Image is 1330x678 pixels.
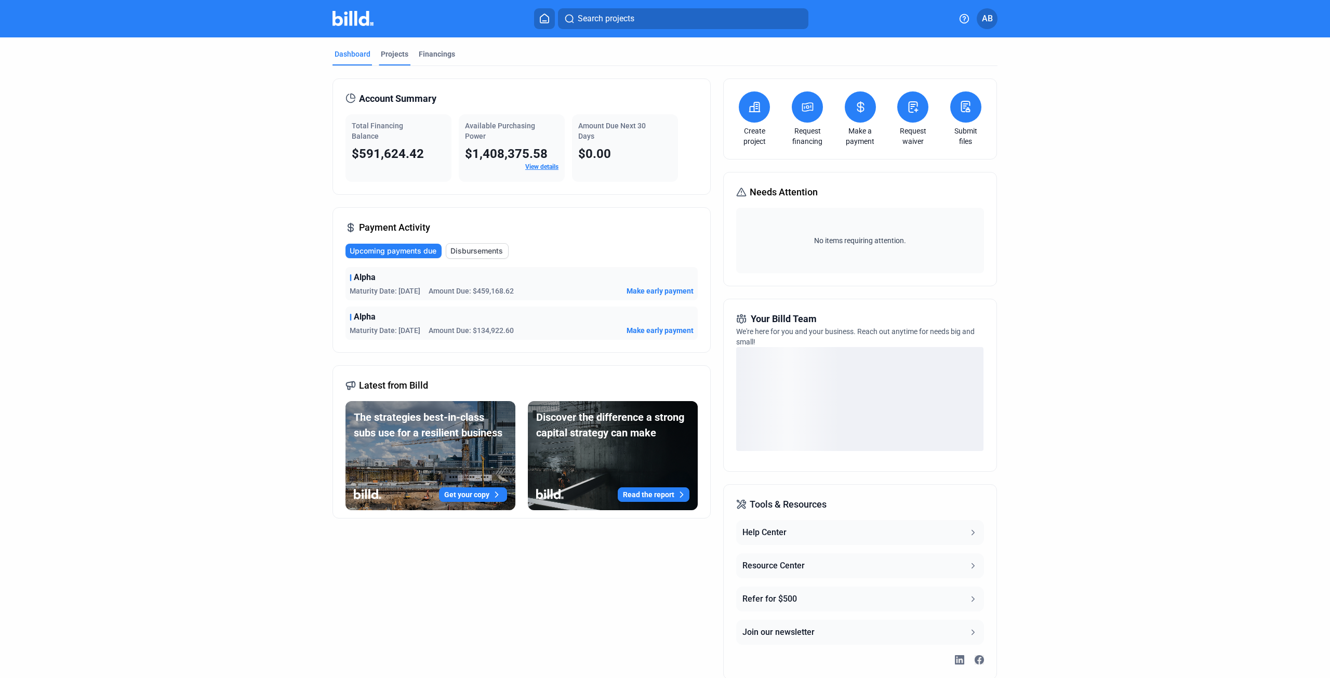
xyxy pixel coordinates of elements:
[736,520,983,545] button: Help Center
[465,122,535,140] span: Available Purchasing Power
[352,147,424,161] span: $591,624.42
[842,126,879,147] a: Make a payment
[345,244,442,258] button: Upcoming payments due
[429,286,514,296] span: Amount Due: $459,168.62
[446,243,509,259] button: Disbursements
[352,122,403,140] span: Total Financing Balance
[895,126,931,147] a: Request waiver
[536,409,689,441] div: Discover the difference a strong capital strategy can make
[350,286,420,296] span: Maturity Date: [DATE]
[354,311,376,323] span: Alpha
[977,8,997,29] button: AB
[736,587,983,611] button: Refer for $500
[742,626,815,639] div: Join our newsletter
[381,49,408,59] div: Projects
[742,593,797,605] div: Refer for $500
[429,325,514,336] span: Amount Due: $134,922.60
[332,11,374,26] img: Billd Company Logo
[359,91,436,106] span: Account Summary
[359,378,428,393] span: Latest from Billd
[736,126,773,147] a: Create project
[982,12,993,25] span: AB
[751,312,817,326] span: Your Billd Team
[736,620,983,645] button: Join our newsletter
[354,409,507,441] div: The strategies best-in-class subs use for a resilient business
[736,327,975,346] span: We're here for you and your business. Reach out anytime for needs big and small!
[736,553,983,578] button: Resource Center
[742,526,787,539] div: Help Center
[948,126,984,147] a: Submit files
[354,271,376,284] span: Alpha
[789,126,826,147] a: Request financing
[736,347,983,451] div: loading
[627,286,694,296] button: Make early payment
[335,49,370,59] div: Dashboard
[740,235,979,246] span: No items requiring attention.
[450,246,503,256] span: Disbursements
[742,560,805,572] div: Resource Center
[578,122,646,140] span: Amount Due Next 30 Days
[465,147,548,161] span: $1,408,375.58
[750,497,827,512] span: Tools & Resources
[578,12,634,25] span: Search projects
[578,147,611,161] span: $0.00
[350,325,420,336] span: Maturity Date: [DATE]
[525,163,558,170] a: View details
[627,325,694,336] button: Make early payment
[558,8,808,29] button: Search projects
[350,246,436,256] span: Upcoming payments due
[419,49,455,59] div: Financings
[359,220,430,235] span: Payment Activity
[618,487,689,502] button: Read the report
[750,185,818,200] span: Needs Attention
[439,487,507,502] button: Get your copy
